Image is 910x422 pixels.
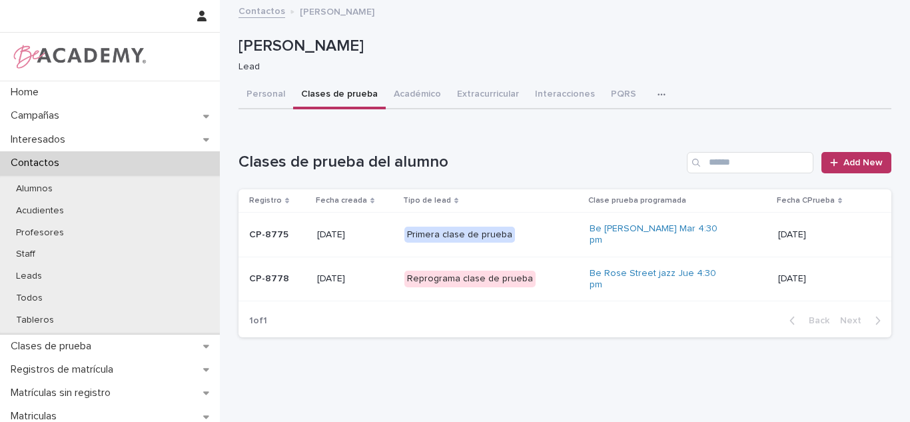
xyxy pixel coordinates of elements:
button: Interacciones [527,81,603,109]
tr: CP-8775[DATE]Primera clase de pruebaBe [PERSON_NAME] Mar 4:30 pm [DATE] [238,213,891,257]
button: PQRS [603,81,644,109]
button: Extracurricular [449,81,527,109]
div: Primera clase de prueba [404,227,515,243]
p: CP-8775 [249,229,306,241]
p: Fecha CPrueba [777,193,835,208]
p: 1 of 1 [238,305,278,337]
h1: Clases de prueba del alumno [238,153,682,172]
p: [DATE] [317,273,394,285]
button: Personal [238,81,293,109]
p: CP-8778 [249,273,306,285]
a: Be [PERSON_NAME] Mar 4:30 pm [590,223,723,246]
p: Leads [5,271,53,282]
p: Campañas [5,109,70,122]
p: Lead [238,61,881,73]
p: Todos [5,293,53,304]
p: Registro [249,193,282,208]
p: Alumnos [5,183,63,195]
p: Tipo de lead [403,193,451,208]
a: Be Rose Street jazz Jue 4:30 pm [590,268,723,291]
button: Clases de prueba [293,81,386,109]
p: [PERSON_NAME] [300,3,374,18]
a: Contactos [238,3,285,18]
p: Matrículas sin registro [5,387,121,399]
p: Clases de prueba [5,340,102,353]
button: Académico [386,81,449,109]
input: Search [687,152,813,173]
div: Reprograma clase de prueba [404,271,536,287]
button: Next [835,315,891,327]
p: Acudientes [5,205,75,217]
p: Clase prueba programada [588,193,686,208]
p: Fecha creada [316,193,367,208]
p: Interesados [5,133,76,146]
p: Staff [5,249,46,260]
p: Registros de matrícula [5,363,124,376]
a: Add New [821,152,891,173]
span: Next [840,316,869,325]
span: Back [801,316,829,325]
p: [DATE] [778,229,870,241]
p: [DATE] [778,273,870,285]
p: Profesores [5,227,75,239]
p: Home [5,86,49,99]
img: WPrjXfSUmiLcdUfaYY4Q [11,43,147,70]
p: [DATE] [317,229,394,241]
p: Tableros [5,315,65,326]
span: Add New [843,158,883,167]
button: Back [779,315,835,327]
p: [PERSON_NAME] [238,37,886,56]
p: Contactos [5,157,70,169]
tr: CP-8778[DATE]Reprograma clase de pruebaBe Rose Street jazz Jue 4:30 pm [DATE] [238,257,891,301]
